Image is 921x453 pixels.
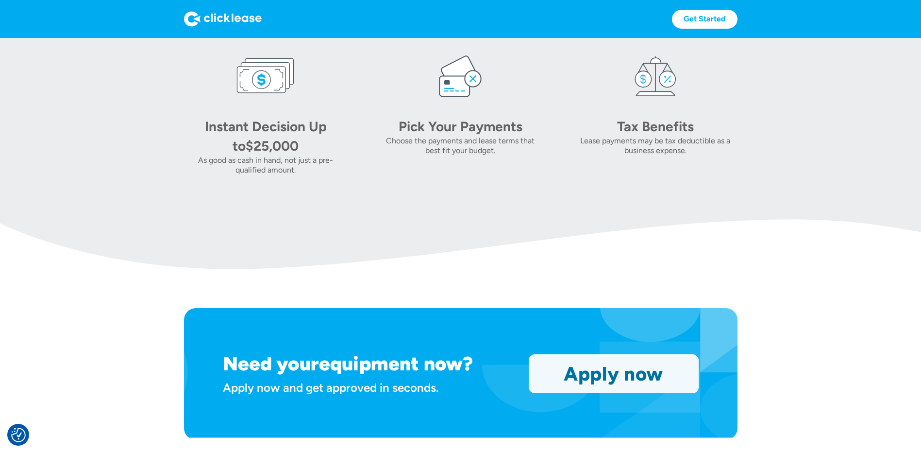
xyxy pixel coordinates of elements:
img: Logo [184,11,262,27]
div: Choose the payments and lease terms that best fit your budget. [379,136,542,156]
div: Apply now and get approved in seconds. [223,379,517,396]
img: Revisit consent button [11,428,26,442]
a: Get Started [672,10,737,29]
button: Consent Preferences [11,428,26,442]
div: Pick Your Payments [392,117,528,136]
div: Lease payments may be tax deductible as a business expense. [573,136,737,156]
h1: equipment now? [319,352,473,375]
div: Instant Decision Up to [205,118,327,154]
h1: Need your [223,352,319,375]
img: money icon [236,47,295,105]
div: As good as cash in hand, not just a pre-qualified amount. [184,156,348,175]
div: $25,000 [246,138,299,154]
a: Apply now [529,355,698,393]
div: Tax Benefits [587,117,723,136]
img: card icon [431,47,489,105]
img: tax icon [626,47,685,105]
